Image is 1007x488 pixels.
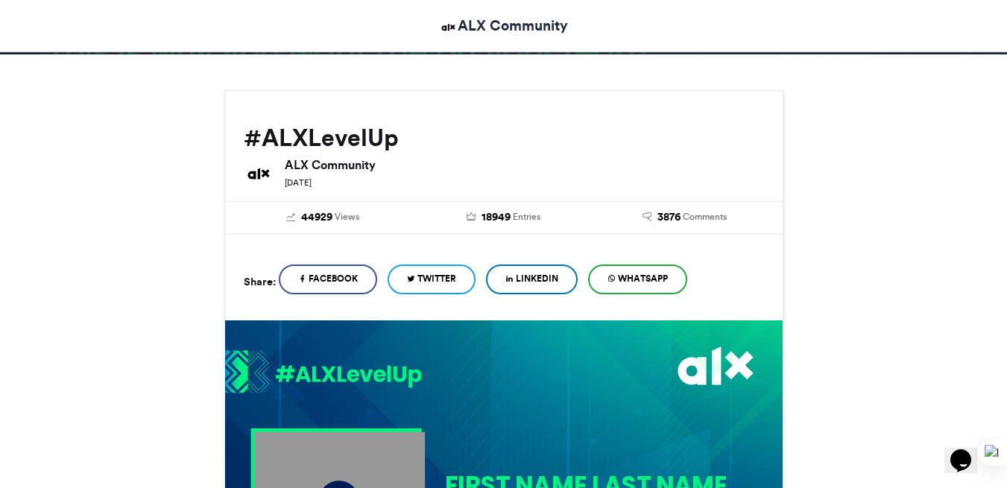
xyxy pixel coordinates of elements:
[244,272,276,291] h5: Share:
[944,428,992,473] iframe: chat widget
[486,264,578,294] a: LinkedIn
[516,272,558,285] span: LinkedIn
[618,272,668,285] span: WhatsApp
[683,210,727,224] span: Comments
[301,209,332,226] span: 44929
[439,15,568,37] a: ALX Community
[657,209,681,226] span: 3876
[388,264,476,294] a: Twitter
[285,159,764,171] h6: ALX Community
[309,272,358,285] span: Facebook
[482,209,511,226] span: 18949
[279,264,377,294] a: Facebook
[513,210,540,224] span: Entries
[424,209,583,226] a: 18949 Entries
[285,177,312,188] small: [DATE]
[605,209,764,226] a: 3876 Comments
[244,124,764,151] h2: #ALXLevelUp
[244,209,403,226] a: 44929 Views
[588,264,687,294] a: WhatsApp
[439,18,458,37] img: ALX Community
[417,272,456,285] span: Twitter
[225,349,422,397] img: 1721821317.056-e66095c2f9b7be57613cf5c749b4708f54720bc2.png
[335,210,359,224] span: Views
[244,159,274,188] img: ALX Community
